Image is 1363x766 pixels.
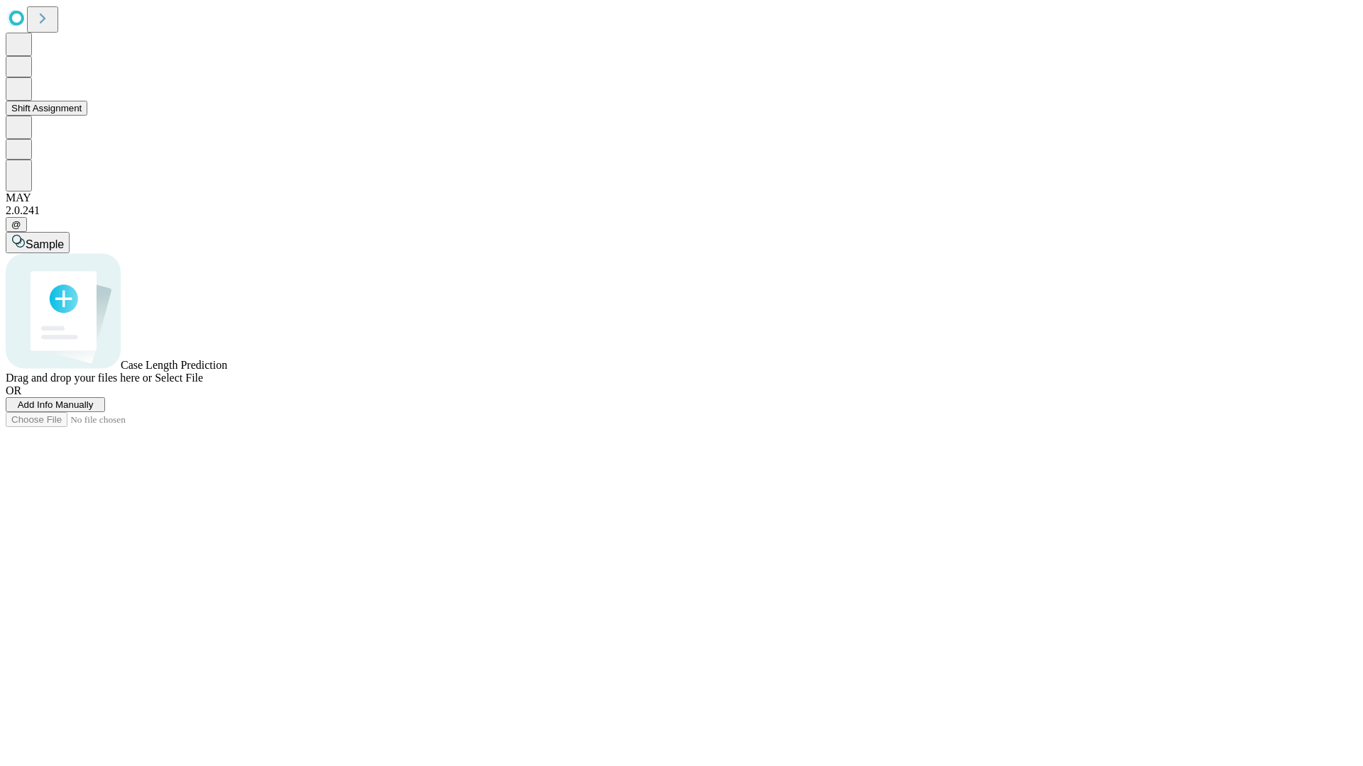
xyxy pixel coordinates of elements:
[6,232,70,253] button: Sample
[6,101,87,116] button: Shift Assignment
[18,399,94,410] span: Add Info Manually
[6,397,105,412] button: Add Info Manually
[6,191,1357,204] div: MAY
[121,359,227,371] span: Case Length Prediction
[6,372,152,384] span: Drag and drop your files here or
[155,372,203,384] span: Select File
[11,219,21,230] span: @
[26,238,64,250] span: Sample
[6,217,27,232] button: @
[6,384,21,396] span: OR
[6,204,1357,217] div: 2.0.241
